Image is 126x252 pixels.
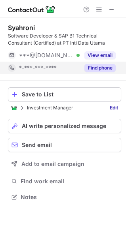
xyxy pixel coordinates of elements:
img: ContactOut v5.3.10 [8,5,55,14]
p: Investment Manager [27,105,73,111]
button: Add to email campaign [8,157,121,171]
span: ***@[DOMAIN_NAME] [19,52,74,59]
span: Notes [21,194,118,201]
button: Reveal Button [84,51,116,59]
div: Save to List [22,91,118,98]
div: Syahroni [8,24,35,32]
span: Find work email [21,178,118,185]
img: ContactOut [11,105,17,111]
div: Software Developer & SAP B1 Technical Consultant (Certified) at PT Inti Data Utama [8,32,121,47]
button: Save to List [8,87,121,102]
button: Send email [8,138,121,152]
span: Add to email campaign [21,161,84,167]
button: Notes [8,192,121,203]
span: Send email [22,142,52,148]
a: Edit [107,104,121,112]
span: AI write personalized message [22,123,106,129]
button: AI write personalized message [8,119,121,133]
button: Find work email [8,176,121,187]
button: Reveal Button [84,64,116,72]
